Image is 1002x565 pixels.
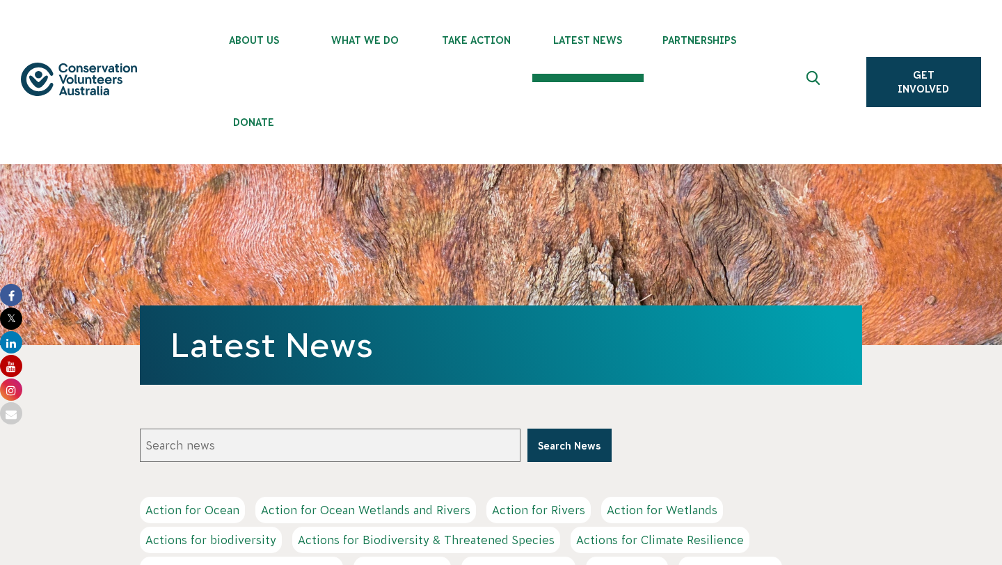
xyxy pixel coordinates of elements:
[644,35,755,46] span: Partnerships
[198,35,310,46] span: About Us
[140,429,520,462] input: Search news
[140,527,282,553] a: Actions for biodiversity
[310,35,421,46] span: What We Do
[571,527,749,553] a: Actions for Climate Resilience
[170,326,373,364] a: Latest News
[21,63,137,97] img: logo.svg
[421,35,532,46] span: Take Action
[140,497,245,523] a: Action for Ocean
[806,71,823,93] span: Expand search box
[601,497,723,523] a: Action for Wetlands
[532,35,644,46] span: Latest News
[527,429,612,462] button: Search News
[866,57,981,107] a: Get Involved
[486,497,591,523] a: Action for Rivers
[798,65,832,99] button: Expand search box Close search box
[255,497,476,523] a: Action for Ocean Wetlands and Rivers
[292,527,560,553] a: Actions for Biodiversity & Threatened Species
[198,117,310,128] span: Donate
